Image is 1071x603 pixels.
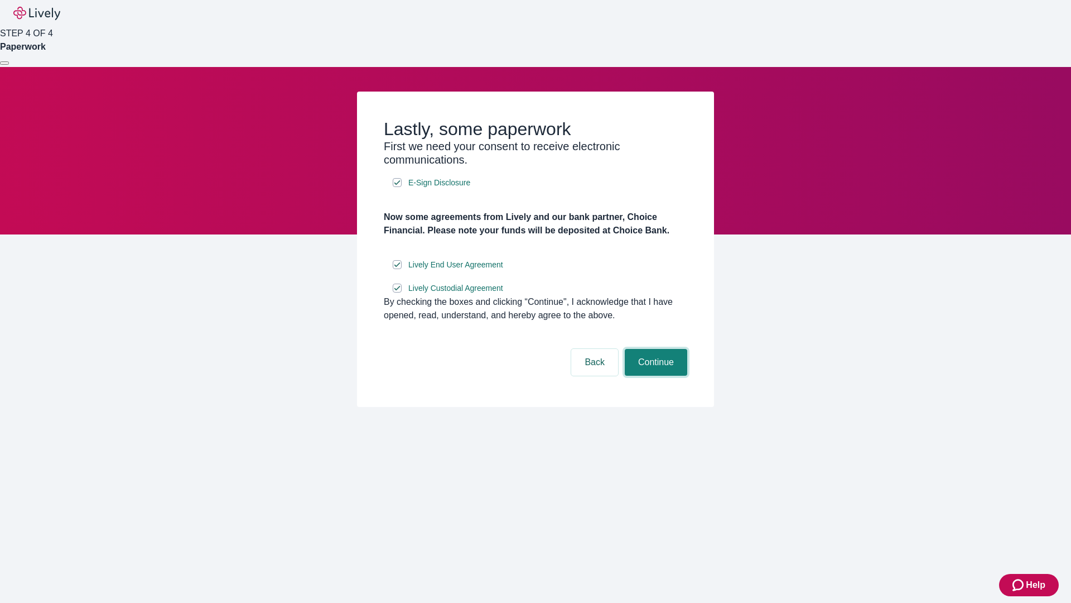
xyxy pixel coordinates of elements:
h4: Now some agreements from Lively and our bank partner, Choice Financial. Please note your funds wi... [384,210,687,237]
img: Lively [13,7,60,20]
svg: Zendesk support icon [1012,578,1026,592]
div: By checking the boxes and clicking “Continue", I acknowledge that I have opened, read, understand... [384,295,687,322]
button: Continue [625,349,687,376]
span: Lively End User Agreement [408,259,503,271]
span: E-Sign Disclosure [408,177,470,189]
h2: Lastly, some paperwork [384,118,687,140]
a: e-sign disclosure document [406,281,505,295]
a: e-sign disclosure document [406,176,472,190]
span: Help [1026,578,1045,592]
button: Back [571,349,618,376]
button: Zendesk support iconHelp [999,574,1059,596]
span: Lively Custodial Agreement [408,283,503,294]
a: e-sign disclosure document [406,258,505,272]
h3: First we need your consent to receive electronic communications. [384,140,687,166]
